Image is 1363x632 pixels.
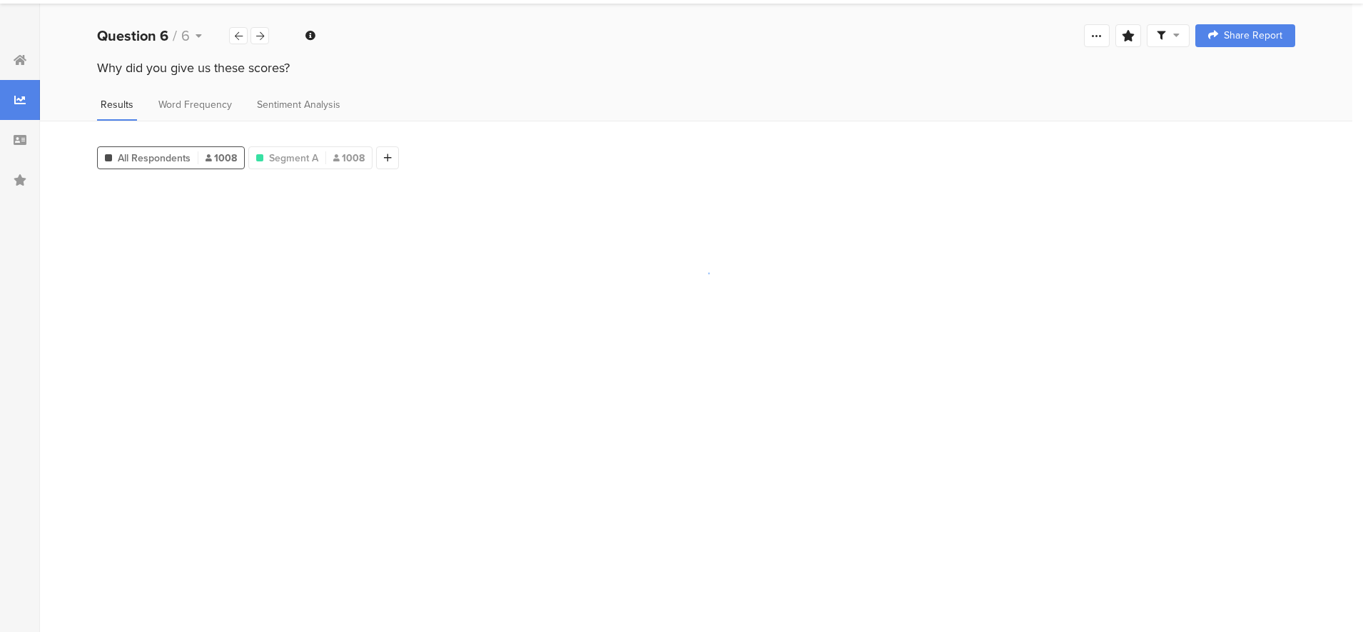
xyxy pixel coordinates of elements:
span: 1008 [206,151,237,166]
span: Results [101,97,133,112]
span: Sentiment Analysis [257,97,340,112]
span: 1008 [333,151,365,166]
span: All Respondents [118,151,191,166]
span: Word Frequency [158,97,232,112]
span: 6 [181,25,190,46]
div: Why did you give us these scores? [97,59,1295,77]
b: Question 6 [97,25,168,46]
span: Segment A [269,151,318,166]
span: Share Report [1224,31,1282,41]
span: / [173,25,177,46]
